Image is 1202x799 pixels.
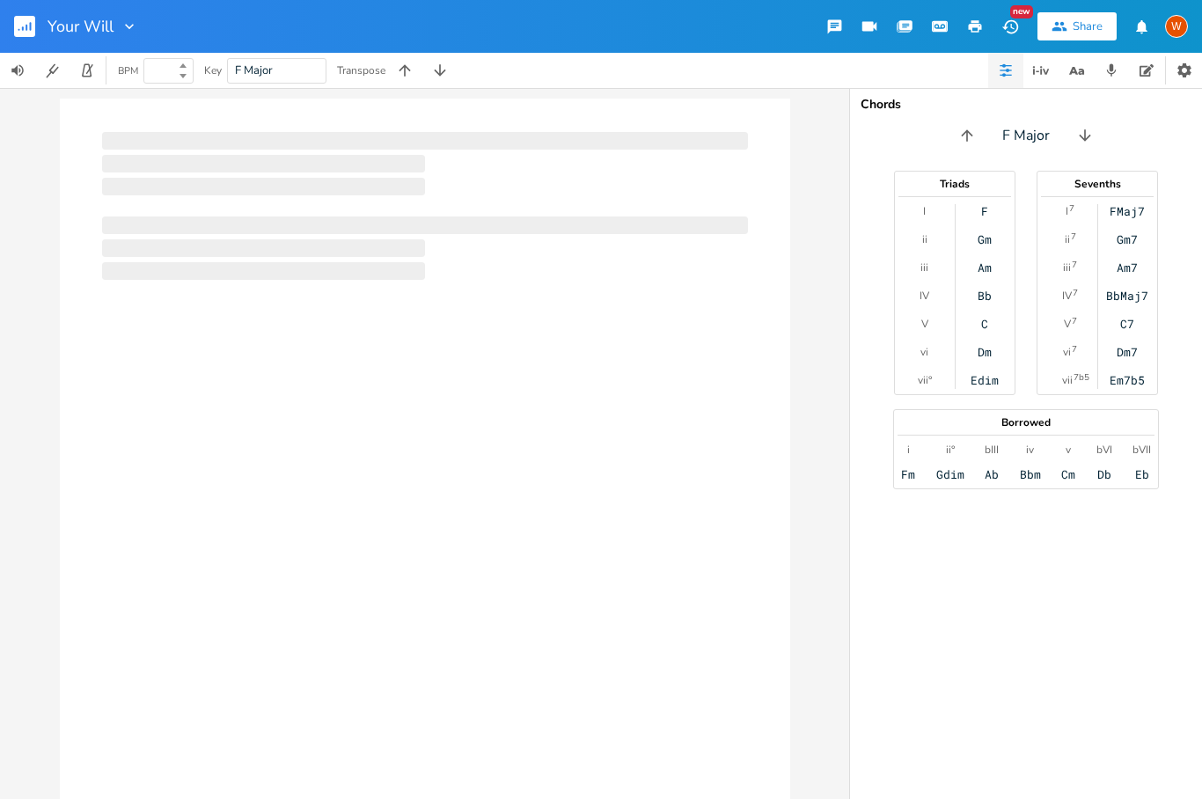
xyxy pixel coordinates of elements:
[1097,467,1111,481] div: Db
[1071,230,1076,244] sup: 7
[337,65,385,76] div: Transpose
[861,99,1191,111] div: Chords
[920,345,928,359] div: vi
[204,65,222,76] div: Key
[1072,314,1077,328] sup: 7
[894,417,1158,428] div: Borrowed
[907,443,910,457] div: i
[1062,373,1073,387] div: vii
[978,260,992,275] div: Am
[978,345,992,359] div: Dm
[922,232,927,246] div: ii
[1110,204,1145,218] div: FMaj7
[1063,260,1071,275] div: iii
[1069,202,1074,216] sup: 7
[1165,6,1188,47] button: W
[1073,18,1103,34] div: Share
[1096,443,1112,457] div: bVI
[48,18,114,34] span: Your Will
[1064,317,1071,331] div: V
[920,260,928,275] div: iii
[1020,467,1041,481] div: Bbm
[978,289,992,303] div: Bb
[895,179,1015,189] div: Triads
[1062,289,1072,303] div: IV
[971,373,999,387] div: Edim
[1165,15,1188,38] div: Worship Pastor
[1002,126,1050,146] span: F Major
[901,467,915,481] div: Fm
[936,467,964,481] div: Gdim
[1065,232,1070,246] div: ii
[1074,370,1089,385] sup: 7b5
[1110,373,1145,387] div: Em7b5
[1037,12,1117,40] button: Share
[981,204,988,218] div: F
[1117,232,1138,246] div: Gm7
[1066,204,1068,218] div: I
[1061,467,1075,481] div: Cm
[118,66,138,76] div: BPM
[1117,345,1138,359] div: Dm7
[921,317,928,331] div: V
[923,204,926,218] div: I
[1063,345,1071,359] div: vi
[1135,467,1149,481] div: Eb
[993,11,1028,42] button: New
[946,443,955,457] div: ii°
[978,232,992,246] div: Gm
[1072,342,1077,356] sup: 7
[1132,443,1151,457] div: bVII
[1073,286,1078,300] sup: 7
[1072,258,1077,272] sup: 7
[1117,260,1138,275] div: Am7
[1026,443,1034,457] div: iv
[985,467,999,481] div: Ab
[920,289,929,303] div: IV
[1066,443,1071,457] div: v
[981,317,988,331] div: C
[1037,179,1157,189] div: Sevenths
[1120,317,1134,331] div: C7
[1106,289,1148,303] div: BbMaj7
[235,62,273,78] span: F Major
[985,443,999,457] div: bIII
[918,373,932,387] div: vii°
[1010,5,1033,18] div: New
